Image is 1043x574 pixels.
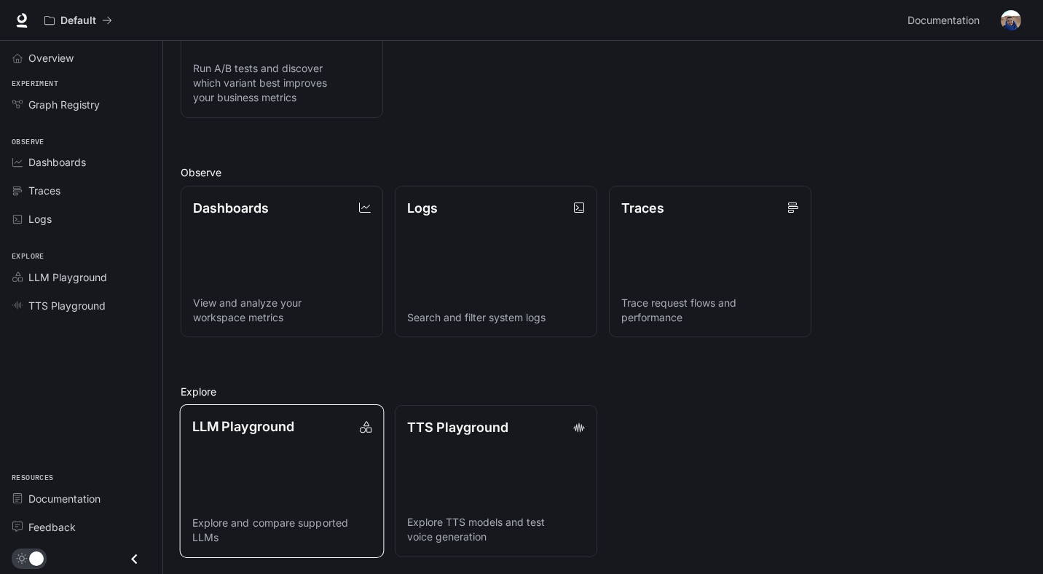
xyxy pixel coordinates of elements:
p: Explore TTS models and test voice generation [407,515,585,544]
a: Traces [6,178,157,203]
p: TTS Playground [407,417,508,437]
span: Feedback [28,519,76,535]
a: Logs [6,206,157,232]
a: LLM PlaygroundExplore and compare supported LLMs [180,404,385,558]
a: Feedback [6,514,157,540]
button: User avatar [996,6,1026,35]
p: View and analyze your workspace metrics [193,296,371,325]
a: LogsSearch and filter system logs [395,186,597,338]
button: Close drawer [118,544,151,574]
p: Search and filter system logs [407,310,585,325]
a: TracesTrace request flows and performance [609,186,811,338]
a: Documentation [6,486,157,511]
a: Graph Registry [6,92,157,117]
p: Run A/B tests and discover which variant best improves your business metrics [193,61,371,105]
span: Documentation [908,12,980,30]
a: TTS Playground [6,293,157,318]
span: TTS Playground [28,298,106,313]
a: LLM Playground [6,264,157,290]
span: Logs [28,211,52,227]
img: User avatar [1001,10,1021,31]
span: Documentation [28,491,101,506]
p: LLM Playground [192,417,294,436]
span: Traces [28,183,60,198]
button: All workspaces [38,6,119,35]
span: Graph Registry [28,97,100,112]
a: DashboardsView and analyze your workspace metrics [181,186,383,338]
span: Dark mode toggle [29,550,44,566]
p: Trace request flows and performance [621,296,799,325]
h2: Explore [181,384,1026,399]
a: Dashboards [6,149,157,175]
a: TTS PlaygroundExplore TTS models and test voice generation [395,405,597,557]
p: Traces [621,198,664,218]
p: Dashboards [193,198,269,218]
h2: Observe [181,165,1026,180]
span: LLM Playground [28,270,107,285]
a: Overview [6,45,157,71]
span: Dashboards [28,154,86,170]
a: Documentation [902,6,991,35]
span: Overview [28,50,74,66]
p: Default [60,15,96,27]
p: Explore and compare supported LLMs [192,516,371,545]
p: Logs [407,198,438,218]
